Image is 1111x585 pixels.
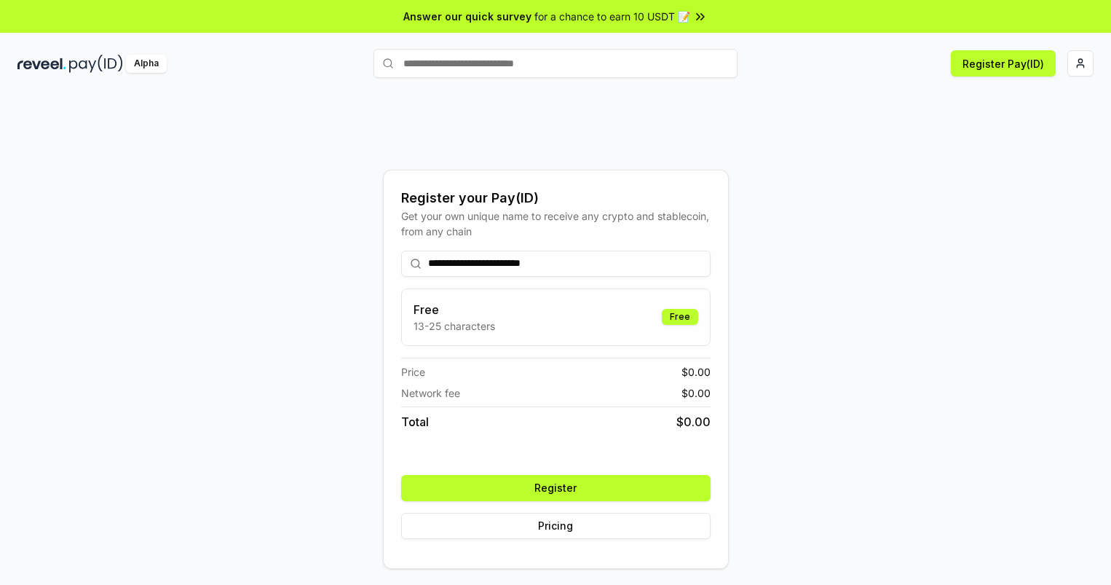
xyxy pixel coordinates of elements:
[401,385,460,401] span: Network fee
[401,513,711,539] button: Pricing
[662,309,698,325] div: Free
[69,55,123,73] img: pay_id
[126,55,167,73] div: Alpha
[401,364,425,380] span: Price
[401,413,429,431] span: Total
[681,364,711,380] span: $ 0.00
[17,55,66,73] img: reveel_dark
[534,9,690,24] span: for a chance to earn 10 USDT 📝
[403,9,531,24] span: Answer our quick survey
[414,318,495,334] p: 13-25 characters
[676,413,711,431] span: $ 0.00
[401,475,711,501] button: Register
[414,301,495,318] h3: Free
[951,50,1056,76] button: Register Pay(ID)
[401,188,711,208] div: Register your Pay(ID)
[401,208,711,239] div: Get your own unique name to receive any crypto and stablecoin, from any chain
[681,385,711,401] span: $ 0.00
